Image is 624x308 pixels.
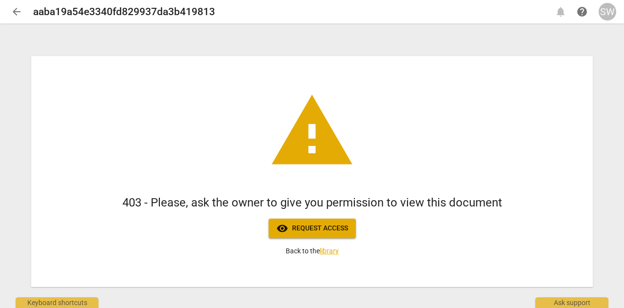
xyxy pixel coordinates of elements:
h1: 403 - Please, ask the owner to give you permission to view this document [122,195,502,211]
div: Keyboard shortcuts [16,297,98,308]
span: arrow_back [11,6,22,18]
button: Request access [269,219,356,238]
span: Request access [276,223,348,234]
span: warning [268,87,356,175]
span: visibility [276,223,288,234]
a: Help [573,3,591,21]
p: Back to the [286,246,339,256]
div: Ask support [535,297,608,308]
button: SW [599,3,616,21]
a: library [320,247,339,255]
h2: aaba19a54e3340fd829937da3b419813 [33,6,215,18]
span: help [576,6,588,18]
